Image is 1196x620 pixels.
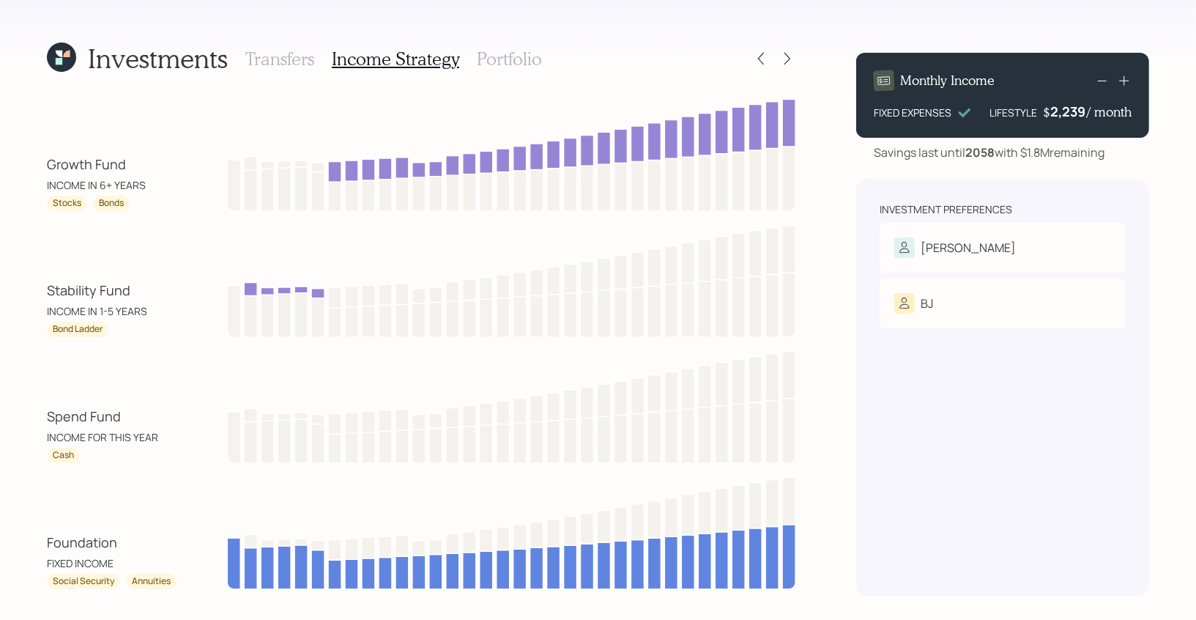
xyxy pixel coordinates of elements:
[47,303,147,319] div: INCOME IN 1-5 YEARS
[47,281,130,300] div: Stability Fund
[53,323,103,336] div: Bond Ladder
[53,449,74,462] div: Cash
[47,429,158,445] div: INCOME FOR THIS YEAR
[53,197,81,210] div: Stocks
[47,407,121,427] div: Spend Fund
[1087,104,1132,120] h4: / month
[921,239,1016,257] div: [PERSON_NAME]
[47,533,117,553] div: Foundation
[47,556,114,571] div: FIXED INCOME
[47,177,146,193] div: INCOME IN 6+ YEARS
[88,43,228,74] h1: Investments
[1050,103,1087,120] div: 2,239
[477,48,542,70] h3: Portfolio
[53,575,114,588] div: Social Security
[965,144,995,160] b: 2058
[989,105,1037,120] div: LIFESTYLE
[900,73,995,89] h4: Monthly Income
[1043,104,1050,120] h4: $
[874,105,951,120] div: FIXED EXPENSES
[132,575,171,588] div: Annuities
[874,144,1104,161] div: Savings last until with $1.8M remaining
[880,202,1012,217] div: Investment Preferences
[245,48,314,70] h3: Transfers
[332,48,459,70] h3: Income Strategy
[99,197,124,210] div: Bonds
[47,155,126,174] div: Growth Fund
[921,295,933,312] div: BJ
